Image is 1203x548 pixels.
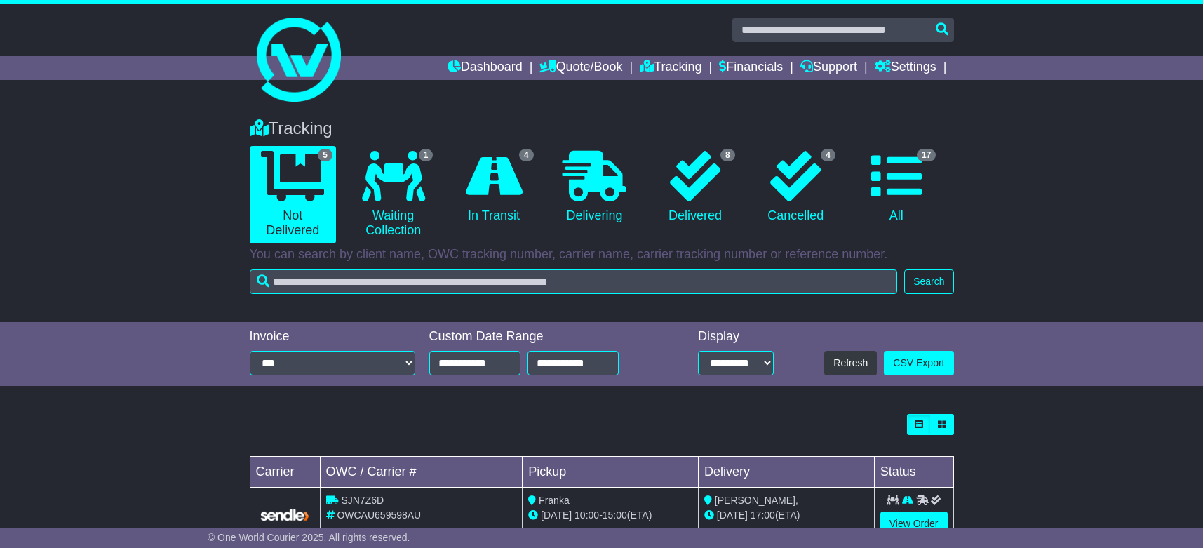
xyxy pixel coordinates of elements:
[853,146,939,229] a: 17 All
[259,508,311,523] img: GetCarrierServiceLogo
[874,457,953,488] td: Status
[450,146,537,229] a: 4 In Transit
[800,56,857,80] a: Support
[320,457,523,488] td: OWC / Carrier #
[719,56,783,80] a: Financials
[821,149,835,161] span: 4
[429,329,654,345] div: Custom Date Range
[652,146,738,229] a: 8 Delivered
[539,495,570,506] span: Franka
[904,269,953,294] button: Search
[523,457,699,488] td: Pickup
[603,509,627,521] span: 15:00
[341,495,384,506] span: SJN7Z6D
[884,351,953,375] a: CSV Export
[350,146,436,243] a: 1 Waiting Collection
[824,351,877,375] button: Refresh
[880,512,948,536] a: View Order
[875,56,936,80] a: Settings
[715,495,798,506] span: [PERSON_NAME],
[704,508,868,523] div: (ETA)
[917,149,936,161] span: 17
[720,149,735,161] span: 8
[751,509,775,521] span: 17:00
[640,56,701,80] a: Tracking
[448,56,523,80] a: Dashboard
[243,119,961,139] div: Tracking
[539,56,622,80] a: Quote/Book
[698,329,774,345] div: Display
[250,457,320,488] td: Carrier
[528,508,692,523] div: - (ETA)
[419,149,434,161] span: 1
[519,149,534,161] span: 4
[541,509,572,521] span: [DATE]
[250,247,954,262] p: You can search by client name, OWC tracking number, carrier name, carrier tracking number or refe...
[318,149,332,161] span: 5
[753,146,839,229] a: 4 Cancelled
[551,146,638,229] a: Delivering
[698,457,874,488] td: Delivery
[574,509,599,521] span: 10:00
[717,509,748,521] span: [DATE]
[250,146,336,243] a: 5 Not Delivered
[250,329,415,345] div: Invoice
[208,532,410,543] span: © One World Courier 2025. All rights reserved.
[337,509,421,521] span: OWCAU659598AU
